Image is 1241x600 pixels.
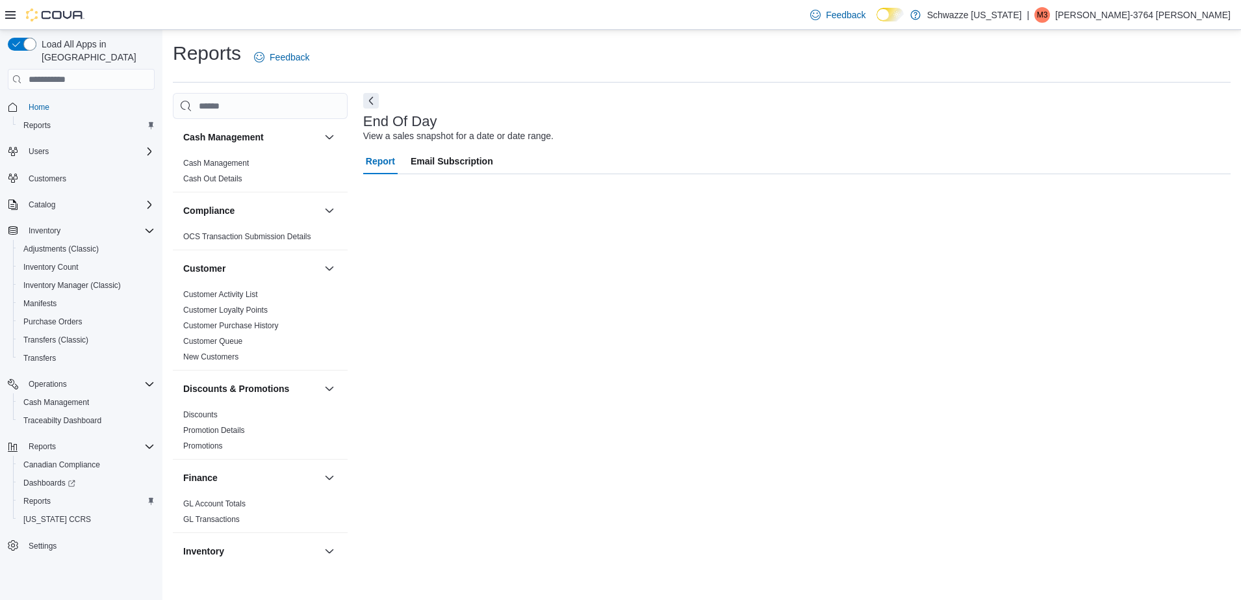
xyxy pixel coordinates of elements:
[23,376,155,392] span: Operations
[826,8,865,21] span: Feedback
[23,415,101,426] span: Traceabilty Dashboard
[173,287,348,370] div: Customer
[23,460,100,470] span: Canadian Compliance
[18,241,155,257] span: Adjustments (Classic)
[183,232,311,241] a: OCS Transaction Submission Details
[23,144,155,159] span: Users
[183,410,218,419] a: Discounts
[18,296,62,311] a: Manifests
[183,471,319,484] button: Finance
[183,320,279,331] span: Customer Purchase History
[805,2,871,28] a: Feedback
[183,545,319,558] button: Inventory
[18,118,56,133] a: Reports
[23,439,155,454] span: Reports
[29,379,67,389] span: Operations
[18,475,81,491] a: Dashboards
[18,314,88,330] a: Purchase Orders
[23,223,66,239] button: Inventory
[13,276,160,294] button: Inventory Manager (Classic)
[183,514,240,525] span: GL Transactions
[183,174,242,184] span: Cash Out Details
[183,471,218,484] h3: Finance
[3,98,160,116] button: Home
[18,296,155,311] span: Manifests
[322,543,337,559] button: Inventory
[927,7,1022,23] p: Schwazze [US_STATE]
[411,148,493,174] span: Email Subscription
[18,350,155,366] span: Transfers
[18,512,155,527] span: Washington CCRS
[13,492,160,510] button: Reports
[18,512,96,527] a: [US_STATE] CCRS
[18,314,155,330] span: Purchase Orders
[18,413,107,428] a: Traceabilty Dashboard
[26,8,84,21] img: Cova
[23,262,79,272] span: Inventory Count
[183,425,245,436] span: Promotion Details
[13,240,160,258] button: Adjustments (Classic)
[29,146,49,157] span: Users
[363,114,437,129] h3: End Of Day
[322,203,337,218] button: Compliance
[29,226,60,236] span: Inventory
[13,411,160,430] button: Traceabilty Dashboard
[36,38,155,64] span: Load All Apps in [GEOGRAPHIC_DATA]
[23,538,62,554] a: Settings
[173,407,348,459] div: Discounts & Promotions
[183,204,235,217] h3: Compliance
[18,413,155,428] span: Traceabilty Dashboard
[3,196,160,214] button: Catalog
[23,99,155,115] span: Home
[183,441,223,450] a: Promotions
[3,375,160,393] button: Operations
[876,8,904,21] input: Dark Mode
[173,155,348,192] div: Cash Management
[18,259,155,275] span: Inventory Count
[183,159,249,168] a: Cash Management
[29,441,56,452] span: Reports
[322,470,337,486] button: Finance
[23,478,75,488] span: Dashboards
[183,545,224,558] h3: Inventory
[183,337,242,346] a: Customer Queue
[18,259,84,275] a: Inventory Count
[23,538,155,554] span: Settings
[183,441,223,451] span: Promotions
[29,541,57,551] span: Settings
[1027,7,1029,23] p: |
[18,395,155,410] span: Cash Management
[322,381,337,397] button: Discounts & Promotions
[23,335,88,345] span: Transfers (Classic)
[183,515,240,524] a: GL Transactions
[3,142,160,161] button: Users
[183,426,245,435] a: Promotion Details
[23,99,55,115] a: Home
[13,474,160,492] a: Dashboards
[18,278,126,293] a: Inventory Manager (Classic)
[366,148,395,174] span: Report
[183,382,289,395] h3: Discounts & Promotions
[249,44,314,70] a: Feedback
[23,244,99,254] span: Adjustments (Classic)
[23,496,51,506] span: Reports
[322,261,337,276] button: Customer
[13,393,160,411] button: Cash Management
[18,278,155,293] span: Inventory Manager (Classic)
[183,321,279,330] a: Customer Purchase History
[183,352,238,362] span: New Customers
[23,317,83,327] span: Purchase Orders
[13,258,160,276] button: Inventory Count
[270,51,309,64] span: Feedback
[23,439,61,454] button: Reports
[1037,7,1048,23] span: M3
[173,229,348,250] div: Compliance
[183,336,242,346] span: Customer Queue
[13,349,160,367] button: Transfers
[183,382,319,395] button: Discounts & Promotions
[23,197,155,213] span: Catalog
[18,395,94,410] a: Cash Management
[183,289,258,300] span: Customer Activity List
[29,102,49,112] span: Home
[13,116,160,135] button: Reports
